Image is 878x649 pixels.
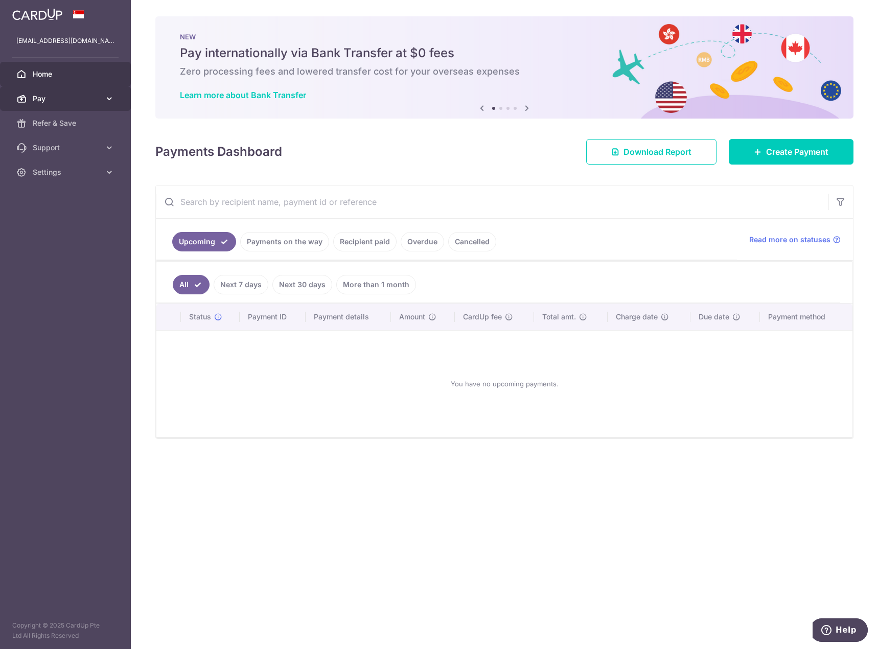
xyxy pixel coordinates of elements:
span: Create Payment [766,146,828,158]
span: Charge date [616,312,658,322]
span: Settings [33,167,100,177]
span: Help [23,7,44,16]
span: Status [189,312,211,322]
div: You have no upcoming payments. [169,339,840,429]
a: All [173,275,210,294]
a: Cancelled [448,232,496,251]
a: Next 7 days [214,275,268,294]
h5: Pay internationally via Bank Transfer at $0 fees [180,45,829,61]
a: Learn more about Bank Transfer [180,90,306,100]
th: Payment details [306,304,391,330]
h6: Zero processing fees and lowered transfer cost for your overseas expenses [180,65,829,78]
img: CardUp [12,8,62,20]
img: Bank transfer banner [155,16,853,119]
a: Payments on the way [240,232,329,251]
span: CardUp fee [463,312,502,322]
th: Payment ID [240,304,306,330]
p: NEW [180,33,829,41]
span: Home [33,69,100,79]
th: Payment method [760,304,852,330]
a: Upcoming [172,232,236,251]
a: Recipient paid [333,232,397,251]
a: Create Payment [729,139,853,165]
a: Next 30 days [272,275,332,294]
a: More than 1 month [336,275,416,294]
span: Pay [33,94,100,104]
span: Total amt. [542,312,576,322]
span: Download Report [623,146,691,158]
p: [EMAIL_ADDRESS][DOMAIN_NAME] [16,36,114,46]
span: Due date [699,312,729,322]
span: Read more on statuses [749,235,830,245]
h4: Payments Dashboard [155,143,282,161]
span: Refer & Save [33,118,100,128]
input: Search by recipient name, payment id or reference [156,186,828,218]
iframe: Opens a widget where you can find more information [813,618,868,644]
span: Amount [399,312,425,322]
a: Overdue [401,232,444,251]
a: Download Report [586,139,717,165]
span: Support [33,143,100,153]
a: Read more on statuses [749,235,841,245]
